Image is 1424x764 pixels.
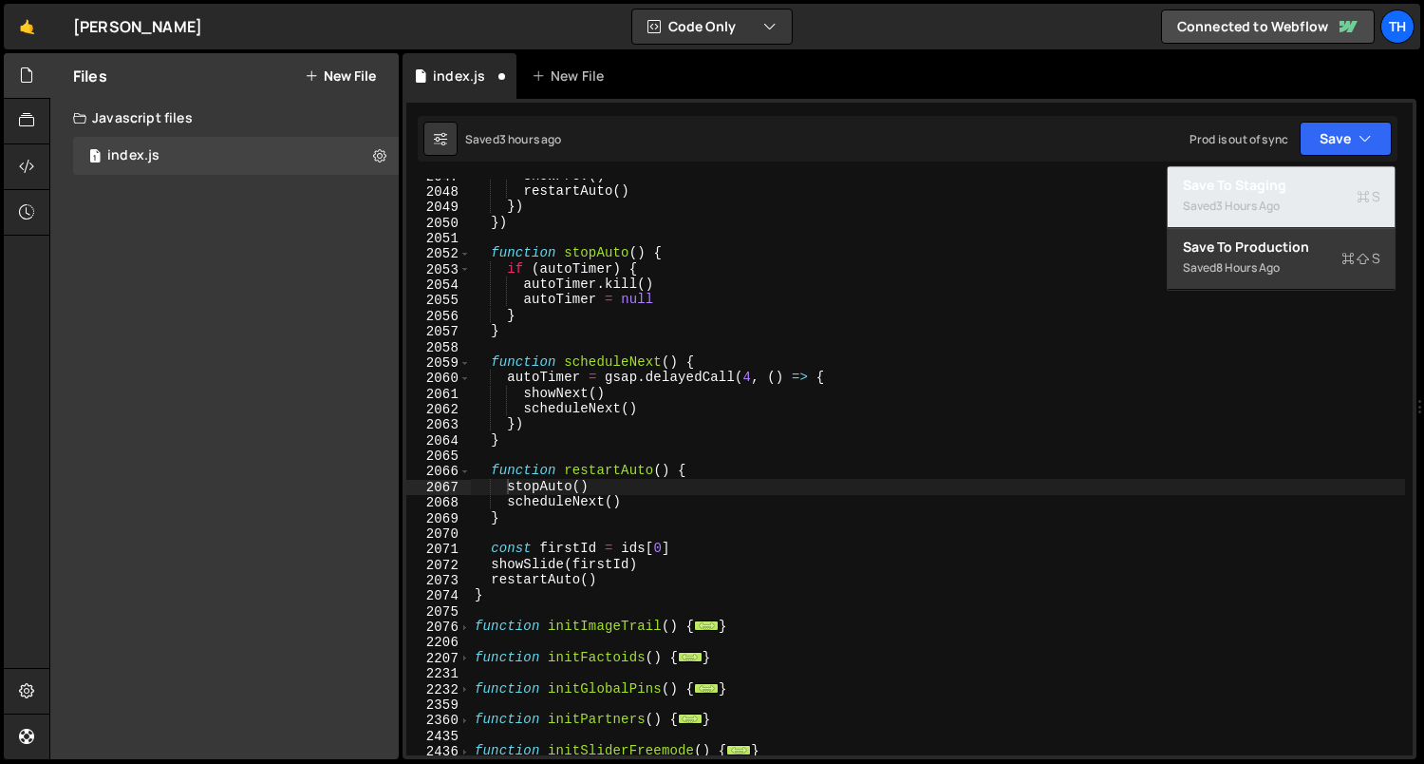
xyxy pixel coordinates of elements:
[1168,228,1396,290] button: Save to ProductionS Saved8 hours ago
[406,620,471,635] div: 2076
[1357,187,1380,206] span: S
[1216,198,1280,214] div: 3 hours ago
[4,4,50,49] a: 🤙
[465,131,562,147] div: Saved
[406,262,471,277] div: 2053
[406,277,471,293] div: 2054
[73,15,202,38] div: [PERSON_NAME]
[433,67,485,86] div: index.js
[406,293,471,308] div: 2055
[406,433,471,449] div: 2064
[406,480,471,495] div: 2067
[406,324,471,339] div: 2057
[406,713,471,728] div: 2360
[73,137,399,175] div: 16840/46037.js
[406,729,471,744] div: 2435
[499,131,562,147] div: 3 hours ago
[406,651,471,666] div: 2207
[406,697,471,713] div: 2359
[1168,166,1396,228] button: Save to StagingS Saved3 hours ago
[406,666,471,681] div: 2231
[50,99,399,137] div: Javascript files
[406,495,471,510] div: 2068
[532,67,611,86] div: New File
[1183,257,1380,279] div: Saved
[406,449,471,464] div: 2065
[406,682,471,697] div: 2232
[406,402,471,417] div: 2062
[406,573,471,588] div: 2073
[107,147,159,164] div: index.js
[406,200,471,215] div: 2049
[406,184,471,200] div: 2048
[89,150,101,165] span: 1
[406,604,471,620] div: 2075
[406,558,471,573] div: 2072
[1183,238,1380,257] div: Save to Production
[726,745,751,755] span: ...
[406,216,471,231] div: 2050
[406,355,471,371] div: 2059
[1190,131,1288,147] div: Prod is out of sync
[678,652,703,662] span: ...
[406,371,471,386] div: 2060
[406,246,471,261] div: 2052
[406,526,471,542] div: 2070
[406,635,471,650] div: 2206
[1161,10,1375,44] a: Connected to Webflow
[406,309,471,324] div: 2056
[406,588,471,603] div: 2074
[1300,122,1392,156] button: Save
[1183,176,1380,195] div: Save to Staging
[406,231,471,246] div: 2051
[406,511,471,526] div: 2069
[694,682,719,693] span: ...
[1216,259,1280,276] div: 8 hours ago
[694,621,719,631] span: ...
[406,417,471,432] div: 2063
[1167,165,1396,291] div: Code Only
[305,68,376,84] button: New File
[678,714,703,724] span: ...
[406,744,471,759] div: 2436
[1183,195,1380,218] div: Saved
[406,464,471,479] div: 2066
[632,10,792,44] button: Code Only
[1341,249,1380,268] span: S
[406,340,471,355] div: 2058
[406,542,471,557] div: 2071
[73,66,107,86] h2: Files
[406,387,471,402] div: 2061
[1380,10,1415,44] a: Th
